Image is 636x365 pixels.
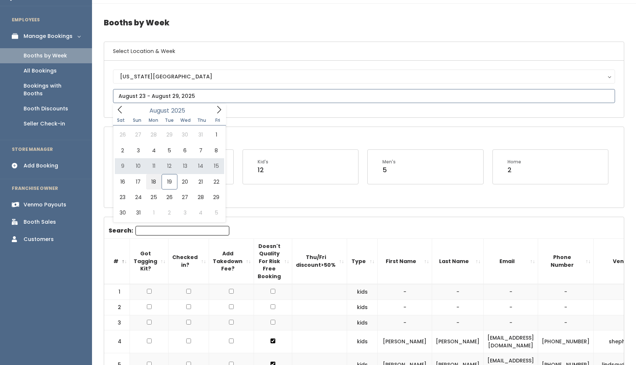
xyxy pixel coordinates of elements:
span: August 26, 2025 [162,189,177,205]
th: Got Tagging Kit?: activate to sort column ascending [130,238,169,284]
h6: Select Location & Week [104,42,624,61]
th: #: activate to sort column descending [104,238,130,284]
span: August 21, 2025 [193,174,208,189]
span: Sun [129,118,145,123]
span: September 3, 2025 [177,205,193,220]
span: Thu [194,118,210,123]
div: Booth Sales [24,218,56,226]
span: August 1, 2025 [208,127,224,142]
span: August 3, 2025 [130,143,146,158]
th: Doesn't Quality For Risk Free Booking : activate to sort column ascending [254,238,292,284]
div: Bookings with Booths [24,82,80,98]
span: July 29, 2025 [162,127,177,142]
td: 2 [104,300,130,315]
div: Booth Discounts [24,105,68,113]
input: August 23 - August 29, 2025 [113,89,615,103]
span: Fri [210,118,226,123]
td: kids [347,315,378,330]
span: September 2, 2025 [162,205,177,220]
span: July 26, 2025 [115,127,130,142]
span: August 22, 2025 [208,174,224,189]
th: Type: activate to sort column ascending [347,238,378,284]
td: [PERSON_NAME] [378,330,432,353]
td: kids [347,284,378,300]
span: August 14, 2025 [193,158,208,174]
span: August 29, 2025 [208,189,224,205]
td: [PERSON_NAME] [432,330,484,353]
div: 5 [382,165,396,175]
td: - [538,300,594,315]
div: Home [508,159,521,165]
td: - [432,284,484,300]
span: August 20, 2025 [177,174,193,189]
td: kids [347,300,378,315]
span: August 10, 2025 [130,158,146,174]
span: August 31, 2025 [130,205,146,220]
div: Add Booking [24,162,58,170]
div: Kid's [258,159,268,165]
td: 1 [104,284,130,300]
td: - [538,315,594,330]
td: - [484,284,538,300]
span: July 28, 2025 [146,127,162,142]
span: August 13, 2025 [177,158,193,174]
th: Checked in?: activate to sort column ascending [169,238,209,284]
div: 2 [508,165,521,175]
span: September 1, 2025 [146,205,162,220]
th: Email: activate to sort column ascending [484,238,538,284]
span: August 15, 2025 [208,158,224,174]
input: Search: [135,226,229,235]
span: August 19, 2025 [162,174,177,189]
div: Booths by Week [24,52,67,60]
span: August 9, 2025 [115,158,130,174]
span: August 8, 2025 [208,143,224,158]
td: 4 [104,330,130,353]
span: August 18, 2025 [146,174,162,189]
span: Tue [161,118,177,123]
th: First Name: activate to sort column ascending [378,238,432,284]
div: Manage Bookings [24,32,73,40]
span: August 23, 2025 [115,189,130,205]
span: August 4, 2025 [146,143,162,158]
span: Mon [145,118,162,123]
div: Seller Check-in [24,120,65,128]
span: September 4, 2025 [193,205,208,220]
span: August 11, 2025 [146,158,162,174]
td: - [484,300,538,315]
th: Last Name: activate to sort column ascending [432,238,484,284]
td: - [378,315,432,330]
h4: Booths by Week [104,13,624,33]
span: August 27, 2025 [177,189,193,205]
td: - [378,300,432,315]
span: July 31, 2025 [193,127,208,142]
div: 12 [258,165,268,175]
div: All Bookings [24,67,57,75]
span: August 25, 2025 [146,189,162,205]
button: [US_STATE][GEOGRAPHIC_DATA] [113,70,615,84]
span: August 7, 2025 [193,143,208,158]
th: Add Takedown Fee?: activate to sort column ascending [209,238,254,284]
span: Sat [113,118,129,123]
span: August 24, 2025 [130,189,146,205]
input: Year [169,106,191,115]
span: August [149,108,169,114]
span: August 17, 2025 [130,174,146,189]
span: August 5, 2025 [162,143,177,158]
th: Phone Number: activate to sort column ascending [538,238,594,284]
div: Customers [24,235,54,243]
span: July 27, 2025 [130,127,146,142]
span: July 30, 2025 [177,127,193,142]
label: Search: [109,226,229,235]
span: September 5, 2025 [208,205,224,220]
div: Men's [382,159,396,165]
td: kids [347,330,378,353]
td: [EMAIL_ADDRESS][DOMAIN_NAME] [484,330,538,353]
td: - [484,315,538,330]
th: Thu/Fri discount&gt;50%: activate to sort column ascending [292,238,347,284]
span: August 30, 2025 [115,205,130,220]
span: August 2, 2025 [115,143,130,158]
span: August 12, 2025 [162,158,177,174]
span: August 28, 2025 [193,189,208,205]
td: - [538,284,594,300]
div: Venmo Payouts [24,201,66,209]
